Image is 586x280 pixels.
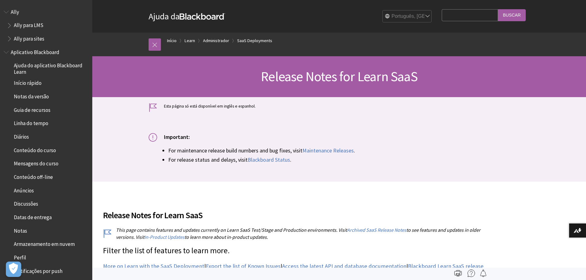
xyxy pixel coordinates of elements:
[14,91,49,100] span: Notas da versão
[14,78,42,86] span: Início rápido
[167,37,177,45] a: Início
[11,7,19,15] span: Ally
[282,262,406,270] a: Access the latest API and database documentation
[203,37,229,45] a: Administrador
[14,239,75,247] span: Armazenamento em nuvem
[149,103,530,109] p: Esta página só está disponível em inglês e espanhol.
[480,270,487,277] img: Follow this page
[14,20,43,29] span: Ally para LMS
[103,245,484,256] p: Filter the list of features to learn more.
[14,118,48,127] span: Linha do tempo
[14,145,56,153] span: Conteúdo do curso
[454,270,462,277] img: Print
[14,199,38,207] span: Discussões
[498,9,526,21] input: Buscar
[168,156,530,164] li: For release status and delays, visit .
[14,172,53,180] span: Conteúdo off-line
[103,262,484,278] p: | | | |
[14,212,52,220] span: Datas de entrega
[261,68,417,85] span: Release Notes for Learn SaaS
[347,227,406,233] a: Archived SaaS Release Notes
[103,262,204,270] a: More on Learn with the SaaS Deployment
[185,37,195,45] a: Learn
[14,132,29,140] span: Diários
[14,266,62,274] span: Notificações por push
[4,7,89,44] nav: Book outline for Anthology Ally Help
[237,37,272,45] a: SaaS Deployments
[206,262,281,270] a: Export the list of Known Issues
[383,10,432,23] select: Site Language Selector
[103,201,484,222] h2: Release Notes for Learn SaaS
[6,262,21,277] button: Abrir preferências
[14,252,26,261] span: Perfil
[302,147,354,154] a: Maintenance Releases
[14,34,44,42] span: Ally para sites
[103,227,484,240] p: This page contains features and updates currently on Learn SaaS Test/Stage and Production environ...
[14,226,27,234] span: Notas
[248,156,290,164] a: Blackboard Status
[14,185,34,194] span: Anúncios
[180,13,225,20] strong: Blackboard
[14,105,50,113] span: Guia de recursos
[468,270,475,277] img: More help
[168,146,530,155] li: For maintenance release build numbers and bug fixes, visit .
[149,11,225,22] a: Ajuda daBlackboard
[11,47,59,55] span: Aplicativo Blackboard
[14,159,58,167] span: Mensagens do curso
[144,234,185,240] a: In-Product Updates
[14,61,88,75] span: Ajuda do aplicativo Blackboard Learn
[164,133,190,140] span: Important:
